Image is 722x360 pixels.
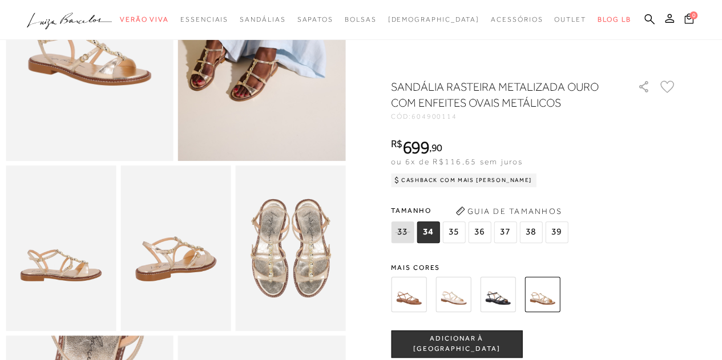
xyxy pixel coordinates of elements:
[431,141,442,153] span: 90
[491,15,543,23] span: Acessórios
[297,9,333,30] a: categoryNavScreenReaderText
[468,221,491,243] span: 36
[451,202,566,220] button: Guia de Tamanhos
[120,165,231,331] img: image
[345,9,377,30] a: categoryNavScreenReaderText
[519,221,542,243] span: 38
[180,15,228,23] span: Essenciais
[391,157,523,166] span: ou 6x de R$116,65 sem juros
[6,165,116,331] img: image
[402,137,429,157] span: 699
[391,277,426,312] img: SANDÁLIA RASTEIRA EM COURO CARAMELO COM ENFEITES OVAIS METÁLICOS
[525,277,560,312] img: SANDÁLIA RASTEIRA METALIZADA OURO COM ENFEITES OVAIS METÁLICOS
[429,143,442,153] i: ,
[391,79,605,111] h1: SANDÁLIA RASTEIRA METALIZADA OURO COM ENFEITES OVAIS METÁLICOS
[180,9,228,30] a: categoryNavScreenReaderText
[412,112,457,120] span: 604900114
[417,221,439,243] span: 34
[554,15,586,23] span: Outlet
[297,15,333,23] span: Sapatos
[554,9,586,30] a: categoryNavScreenReaderText
[392,334,522,354] span: ADICIONAR À [GEOGRAPHIC_DATA]
[391,264,676,271] span: Mais cores
[494,221,517,243] span: 37
[545,221,568,243] span: 39
[435,277,471,312] img: SANDÁLIA RASTEIRA EM COURO OFF WHITE COM ENFEITES OVAIS METÁLICOS
[240,15,285,23] span: Sandálias
[388,9,479,30] a: noSubCategoriesText
[598,15,631,23] span: BLOG LB
[689,11,697,19] span: 0
[598,9,631,30] a: BLOG LB
[391,330,522,358] button: ADICIONAR À [GEOGRAPHIC_DATA]
[442,221,465,243] span: 35
[345,15,377,23] span: Bolsas
[391,202,571,219] span: Tamanho
[681,13,697,28] button: 0
[120,9,169,30] a: categoryNavScreenReaderText
[235,165,345,331] img: image
[391,139,402,149] i: R$
[391,173,537,187] div: Cashback com Mais [PERSON_NAME]
[391,221,414,243] span: 33
[240,9,285,30] a: categoryNavScreenReaderText
[388,15,479,23] span: [DEMOGRAPHIC_DATA]
[480,277,515,312] img: SANDÁLIA RASTEIRA EM COURO PRETO COM ENFEITES OVAIS METÁLICOS
[391,113,619,120] div: CÓD:
[491,9,543,30] a: categoryNavScreenReaderText
[120,15,169,23] span: Verão Viva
